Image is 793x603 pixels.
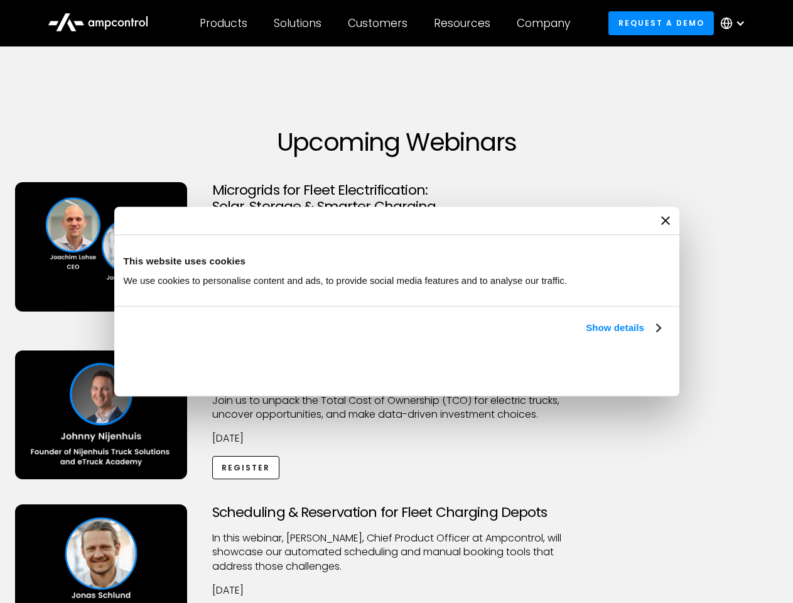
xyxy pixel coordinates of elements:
[485,350,665,386] button: Okay
[212,456,280,479] a: Register
[274,16,321,30] div: Solutions
[517,16,570,30] div: Company
[348,16,407,30] div: Customers
[212,531,581,573] p: ​In this webinar, [PERSON_NAME], Chief Product Officer at Ampcontrol, will showcase our automated...
[608,11,714,35] a: Request a demo
[212,394,581,422] p: Join us to unpack the Total Cost of Ownership (TCO) for electric trucks, uncover opportunities, a...
[434,16,490,30] div: Resources
[15,127,779,157] h1: Upcoming Webinars
[212,584,581,597] p: [DATE]
[586,320,660,335] a: Show details
[212,432,581,445] p: [DATE]
[212,504,581,521] h3: Scheduling & Reservation for Fleet Charging Depots
[200,16,247,30] div: Products
[212,182,581,215] h3: Microgrids for Fleet Electrification: Solar, Storage & Smarter Charging
[124,275,568,286] span: We use cookies to personalise content and ads, to provide social media features and to analyse ou...
[124,254,670,269] div: This website uses cookies
[661,216,670,225] button: Close banner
